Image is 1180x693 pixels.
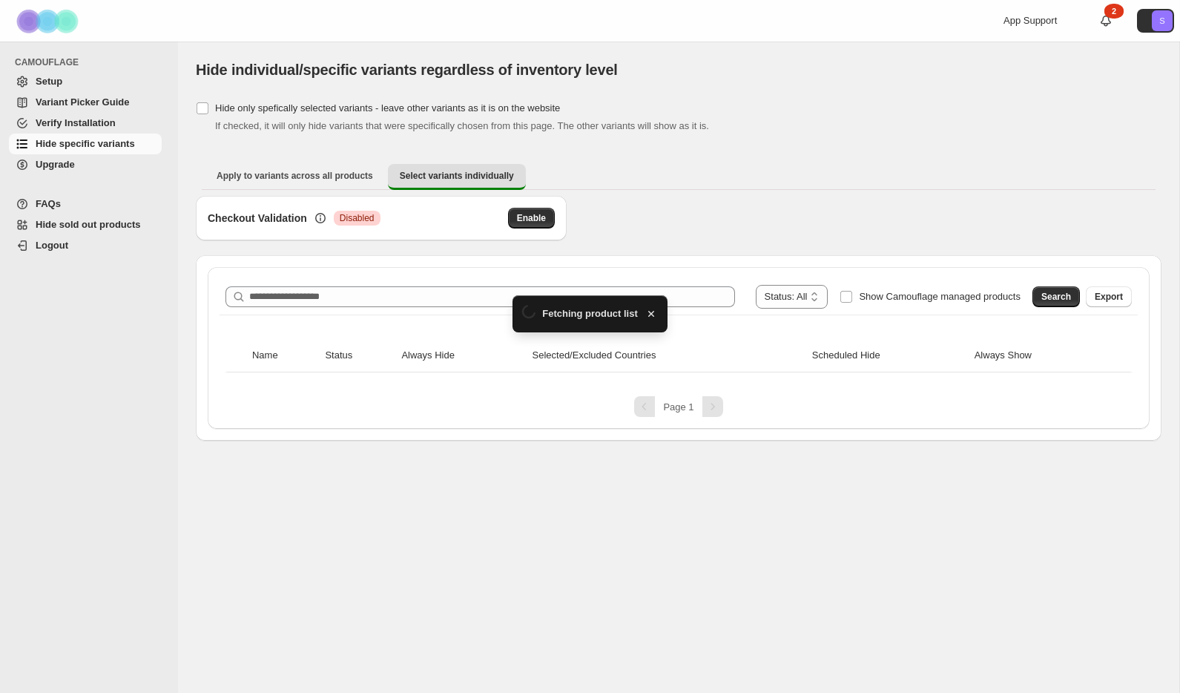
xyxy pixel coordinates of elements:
th: Always Show [970,339,1110,372]
button: Search [1032,286,1080,307]
th: Scheduled Hide [808,339,970,372]
button: Avatar with initials S [1137,9,1174,33]
span: FAQs [36,198,61,209]
h3: Checkout Validation [208,211,307,226]
span: Hide individual/specific variants regardless of inventory level [196,62,618,78]
span: Select variants individually [400,170,514,182]
span: App Support [1003,15,1057,26]
img: Camouflage [12,1,86,42]
button: Apply to variants across all products [205,164,385,188]
th: Name [248,339,320,372]
a: Hide sold out products [9,214,162,235]
span: Hide sold out products [36,219,141,230]
a: Setup [9,71,162,92]
a: Verify Installation [9,113,162,134]
a: 2 [1098,13,1113,28]
span: Show Camouflage managed products [859,291,1021,302]
span: Upgrade [36,159,75,170]
span: Disabled [340,212,375,224]
button: Export [1086,286,1132,307]
span: Fetching product list [542,306,638,321]
span: Variant Picker Guide [36,96,129,108]
span: Verify Installation [36,117,116,128]
span: Search [1041,291,1071,303]
button: Select variants individually [388,164,526,190]
div: 2 [1104,4,1124,19]
span: Apply to variants across all products [217,170,373,182]
nav: Pagination [220,396,1138,417]
th: Always Hide [397,339,527,372]
th: Status [320,339,397,372]
a: Logout [9,235,162,256]
th: Selected/Excluded Countries [528,339,808,372]
span: Logout [36,240,68,251]
a: Variant Picker Guide [9,92,162,113]
span: Page 1 [663,401,693,413]
button: Enable [508,208,555,229]
div: Select variants individually [196,196,1161,441]
span: Avatar with initials S [1152,10,1173,31]
span: Enable [517,212,546,224]
span: Export [1095,291,1123,303]
a: Upgrade [9,154,162,175]
span: Setup [36,76,62,87]
span: If checked, it will only hide variants that were specifically chosen from this page. The other va... [215,120,709,131]
text: S [1159,16,1164,25]
span: Hide only spefically selected variants - leave other variants as it is on the website [215,102,560,114]
span: CAMOUFLAGE [15,56,168,68]
a: FAQs [9,194,162,214]
span: Hide specific variants [36,138,135,149]
a: Hide specific variants [9,134,162,154]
